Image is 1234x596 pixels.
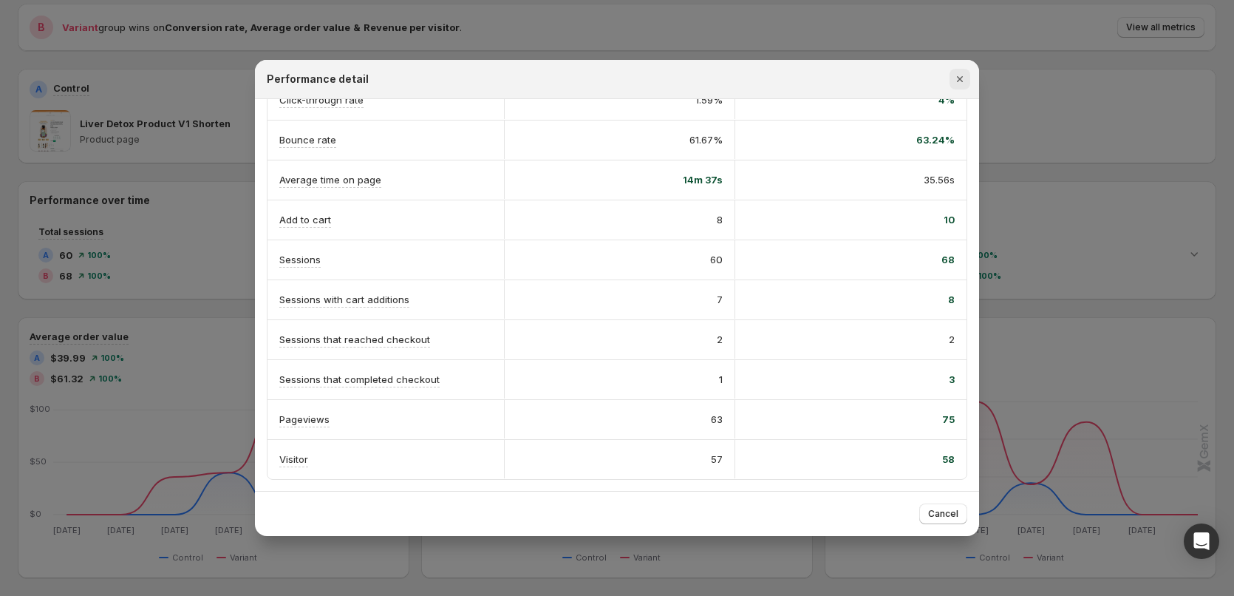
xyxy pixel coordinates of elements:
[938,92,955,107] span: 4%
[279,212,331,227] p: Add to cart
[942,412,955,427] span: 75
[942,452,955,467] span: 58
[711,452,723,467] span: 57
[717,212,723,227] span: 8
[683,172,723,187] span: 14m 37s
[279,452,308,467] p: Visitor
[279,172,381,187] p: Average time on page
[279,252,321,267] p: Sessions
[916,132,955,147] span: 63.24%
[717,332,723,347] span: 2
[950,69,970,89] button: Close
[941,252,955,267] span: 68
[710,252,723,267] span: 60
[919,504,967,524] button: Cancel
[928,508,958,520] span: Cancel
[279,412,330,427] p: Pageviews
[279,92,364,107] p: Click-through rate
[695,92,723,107] span: 1.59%
[717,292,723,307] span: 7
[279,372,440,387] p: Sessions that completed checkout
[949,332,955,347] span: 2
[267,72,369,87] h2: Performance detail
[279,132,336,147] p: Bounce rate
[689,132,723,147] span: 61.67%
[279,332,430,347] p: Sessions that reached checkout
[949,372,955,387] span: 3
[1184,524,1219,559] div: Open Intercom Messenger
[711,412,723,427] span: 63
[719,372,723,387] span: 1
[948,292,955,307] span: 8
[279,292,409,307] p: Sessions with cart additions
[924,172,955,187] span: 35.56s
[944,212,955,227] span: 10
